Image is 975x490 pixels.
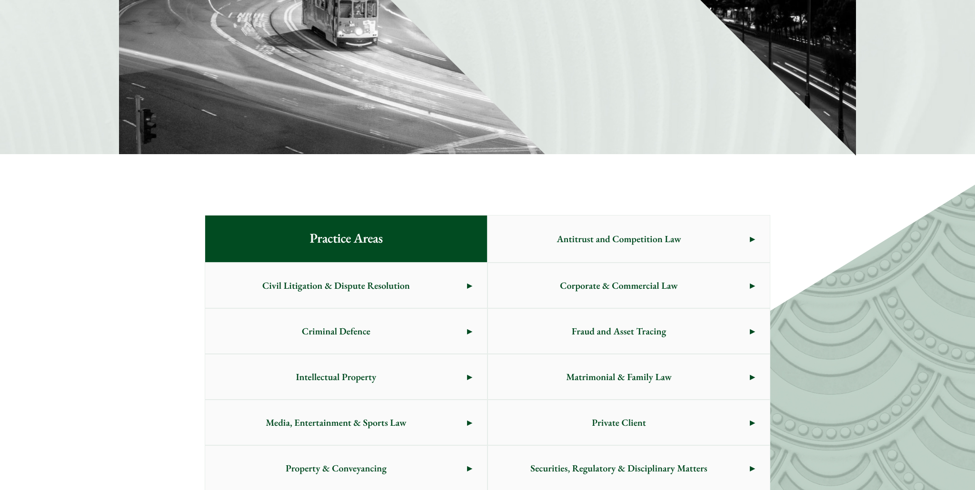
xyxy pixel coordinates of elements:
a: Fraud and Asset Tracing [488,309,770,353]
span: Intellectual Property [205,354,467,399]
a: Media, Entertainment & Sports Law [205,400,487,445]
a: Matrimonial & Family Law [488,354,770,399]
span: Civil Litigation & Dispute Resolution [205,263,467,308]
span: Criminal Defence [205,309,467,353]
span: Practice Areas [294,216,398,262]
a: Private Client [488,400,770,445]
span: Media, Entertainment & Sports Law [205,400,467,445]
a: Antitrust and Competition Law [488,216,770,262]
a: Corporate & Commercial Law [488,263,770,308]
a: Civil Litigation & Dispute Resolution [205,263,487,308]
span: Private Client [488,400,750,445]
span: Matrimonial & Family Law [488,354,750,399]
span: Corporate & Commercial Law [488,263,750,308]
span: Antitrust and Competition Law [488,216,750,261]
span: Fraud and Asset Tracing [488,309,750,353]
a: Criminal Defence [205,309,487,353]
a: Intellectual Property [205,354,487,399]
